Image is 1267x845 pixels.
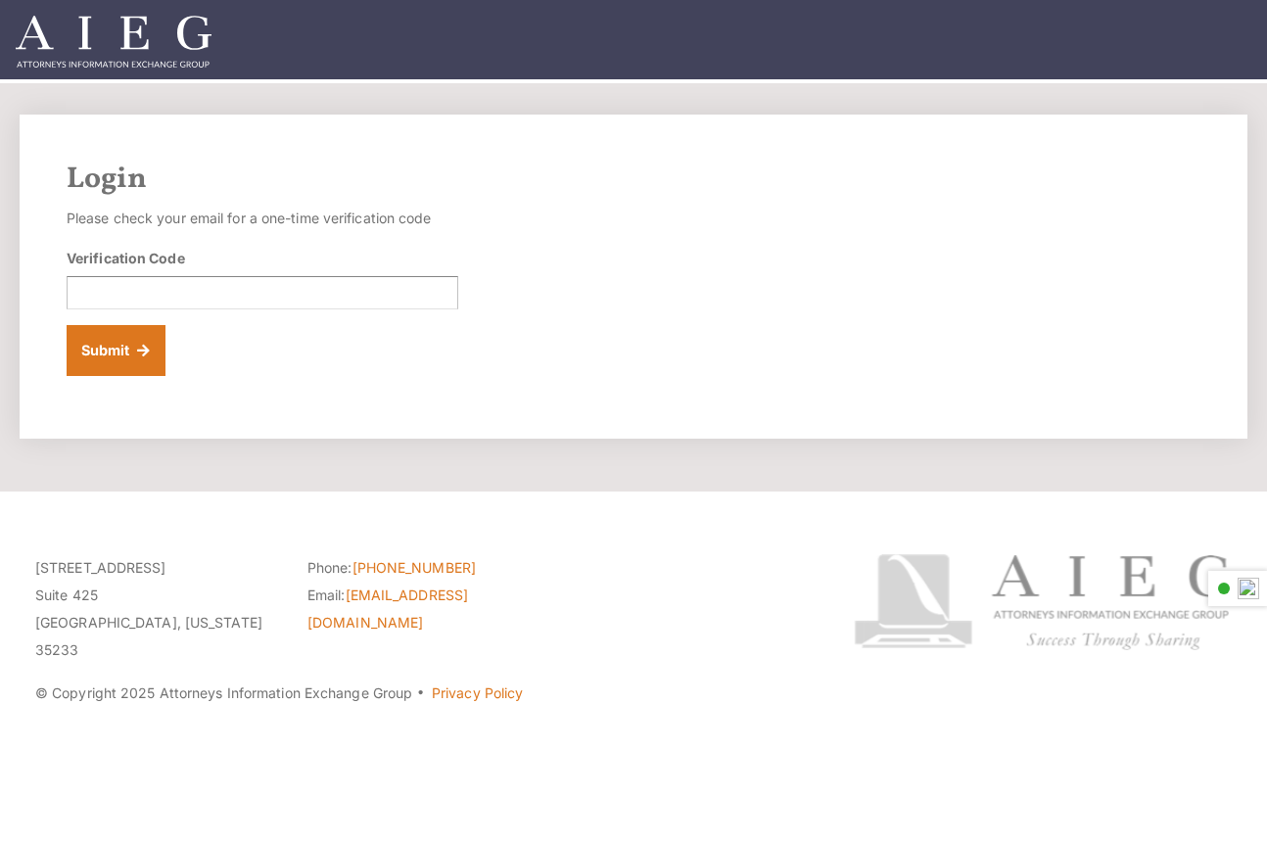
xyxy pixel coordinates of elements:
[16,16,211,68] img: Attorneys Information Exchange Group
[67,248,185,268] label: Verification Code
[35,554,278,664] p: [STREET_ADDRESS] Suite 425 [GEOGRAPHIC_DATA], [US_STATE] 35233
[67,325,165,376] button: Submit
[35,680,822,707] p: © Copyright 2025 Attorneys Information Exchange Group
[307,587,468,631] a: [EMAIL_ADDRESS][DOMAIN_NAME]
[67,205,458,232] p: Please check your email for a one-time verification code
[307,582,550,636] li: Email:
[67,162,1200,197] h2: Login
[307,554,550,582] li: Phone:
[352,559,476,576] a: [PHONE_NUMBER]
[854,554,1232,650] img: Attorneys Information Exchange Group logo
[416,692,425,702] span: ·
[432,684,523,701] a: Privacy Policy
